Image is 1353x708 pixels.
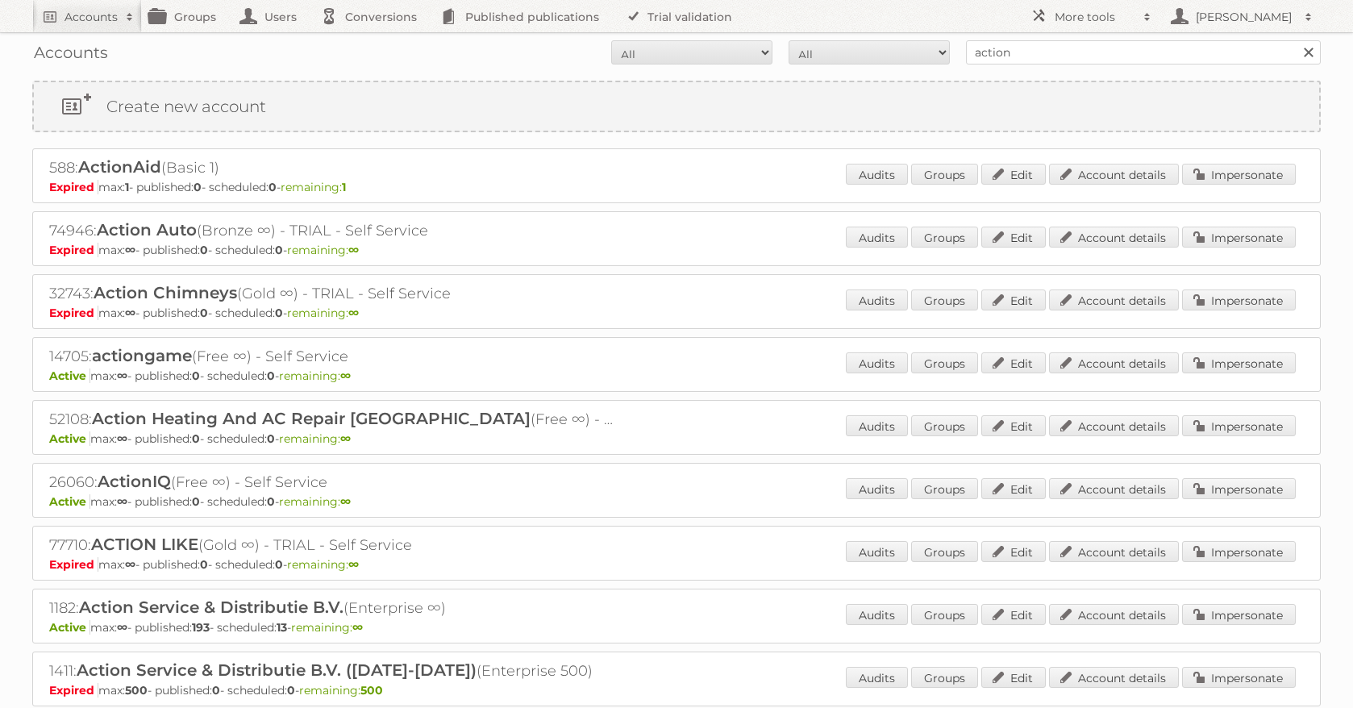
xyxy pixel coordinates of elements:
[77,660,477,680] span: Action Service & Distributie B.V. ([DATE]-[DATE])
[846,415,908,436] a: Audits
[1182,604,1296,625] a: Impersonate
[1182,227,1296,248] a: Impersonate
[125,306,135,320] strong: ∞
[49,243,98,257] span: Expired
[49,683,1304,698] p: max: - published: - scheduled: -
[78,157,161,177] span: ActionAid
[911,667,978,688] a: Groups
[49,557,1304,572] p: max: - published: - scheduled: -
[1049,604,1179,625] a: Account details
[1049,164,1179,185] a: Account details
[1182,289,1296,310] a: Impersonate
[281,180,346,194] span: remaining:
[275,557,283,572] strong: 0
[49,472,614,493] h2: 26060: (Free ∞) - Self Service
[846,164,908,185] a: Audits
[981,164,1046,185] a: Edit
[267,431,275,446] strong: 0
[360,683,383,698] strong: 500
[352,620,363,635] strong: ∞
[981,604,1046,625] a: Edit
[125,557,135,572] strong: ∞
[1182,164,1296,185] a: Impersonate
[340,431,351,446] strong: ∞
[200,243,208,257] strong: 0
[342,180,346,194] strong: 1
[98,472,171,491] span: ActionIQ
[911,289,978,310] a: Groups
[49,535,614,556] h2: 77710: (Gold ∞) - TRIAL - Self Service
[846,289,908,310] a: Audits
[911,164,978,185] a: Groups
[287,243,359,257] span: remaining:
[117,369,127,383] strong: ∞
[49,660,614,681] h2: 1411: (Enterprise 500)
[981,478,1046,499] a: Edit
[1049,541,1179,562] a: Account details
[981,541,1046,562] a: Edit
[287,683,295,698] strong: 0
[125,683,148,698] strong: 500
[287,557,359,572] span: remaining:
[200,306,208,320] strong: 0
[79,598,343,617] span: Action Service & Distributie B.V.
[49,683,98,698] span: Expired
[846,478,908,499] a: Audits
[49,369,90,383] span: Active
[1049,478,1179,499] a: Account details
[49,431,1304,446] p: max: - published: - scheduled: -
[911,227,978,248] a: Groups
[267,494,275,509] strong: 0
[92,346,192,365] span: actiongame
[49,243,1304,257] p: max: - published: - scheduled: -
[279,369,351,383] span: remaining:
[192,431,200,446] strong: 0
[1049,227,1179,248] a: Account details
[1182,415,1296,436] a: Impersonate
[117,620,127,635] strong: ∞
[348,243,359,257] strong: ∞
[846,227,908,248] a: Audits
[279,494,351,509] span: remaining:
[911,604,978,625] a: Groups
[911,352,978,373] a: Groups
[1182,667,1296,688] a: Impersonate
[97,220,197,239] span: Action Auto
[340,369,351,383] strong: ∞
[1055,9,1135,25] h2: More tools
[94,283,237,302] span: Action Chimneys
[49,346,614,367] h2: 14705: (Free ∞) - Self Service
[911,541,978,562] a: Groups
[911,415,978,436] a: Groups
[846,541,908,562] a: Audits
[65,9,118,25] h2: Accounts
[192,369,200,383] strong: 0
[49,157,614,178] h2: 588: (Basic 1)
[49,409,614,430] h2: 52108: (Free ∞) - Self Service
[1182,352,1296,373] a: Impersonate
[200,557,208,572] strong: 0
[49,306,1304,320] p: max: - published: - scheduled: -
[846,667,908,688] a: Audits
[49,306,98,320] span: Expired
[1049,415,1179,436] a: Account details
[192,620,210,635] strong: 193
[981,415,1046,436] a: Edit
[34,82,1319,131] a: Create new account
[49,283,614,304] h2: 32743: (Gold ∞) - TRIAL - Self Service
[49,494,90,509] span: Active
[117,494,127,509] strong: ∞
[269,180,277,194] strong: 0
[49,369,1304,383] p: max: - published: - scheduled: -
[267,369,275,383] strong: 0
[340,494,351,509] strong: ∞
[49,620,1304,635] p: max: - published: - scheduled: -
[1049,289,1179,310] a: Account details
[194,180,202,194] strong: 0
[291,620,363,635] span: remaining:
[1049,667,1179,688] a: Account details
[1182,478,1296,499] a: Impersonate
[981,352,1046,373] a: Edit
[125,243,135,257] strong: ∞
[49,180,98,194] span: Expired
